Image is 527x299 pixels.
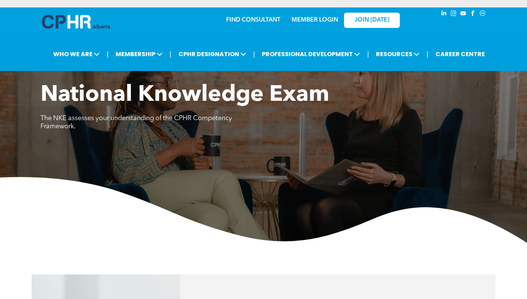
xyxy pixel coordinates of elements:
span: WHO WE ARE [51,47,102,61]
li: | [253,46,255,62]
a: youtube [459,9,467,19]
a: CAREER CENTRE [433,47,487,61]
a: Social network [479,9,487,19]
li: | [107,46,109,62]
li: | [170,46,171,62]
span: JOIN [DATE] [354,17,389,24]
a: linkedin [440,9,448,19]
a: instagram [450,9,458,19]
li: | [427,46,428,62]
span: RESOURCES [374,47,422,61]
img: A blue and white logo for cp alberta [42,15,110,29]
a: facebook [469,9,477,19]
span: MEMBERSHIP [113,47,165,61]
a: MEMBER LOGIN [292,17,338,23]
a: FIND CONSULTANT [226,17,280,23]
span: The NKE assesses your understanding of the CPHR Competency Framework. [41,115,232,130]
a: JOIN [DATE] [344,13,400,28]
span: National Knowledge Exam [41,84,329,106]
span: PROFESSIONAL DEVELOPMENT [260,47,362,61]
li: | [367,46,369,62]
span: CPHR DESIGNATION [176,47,248,61]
